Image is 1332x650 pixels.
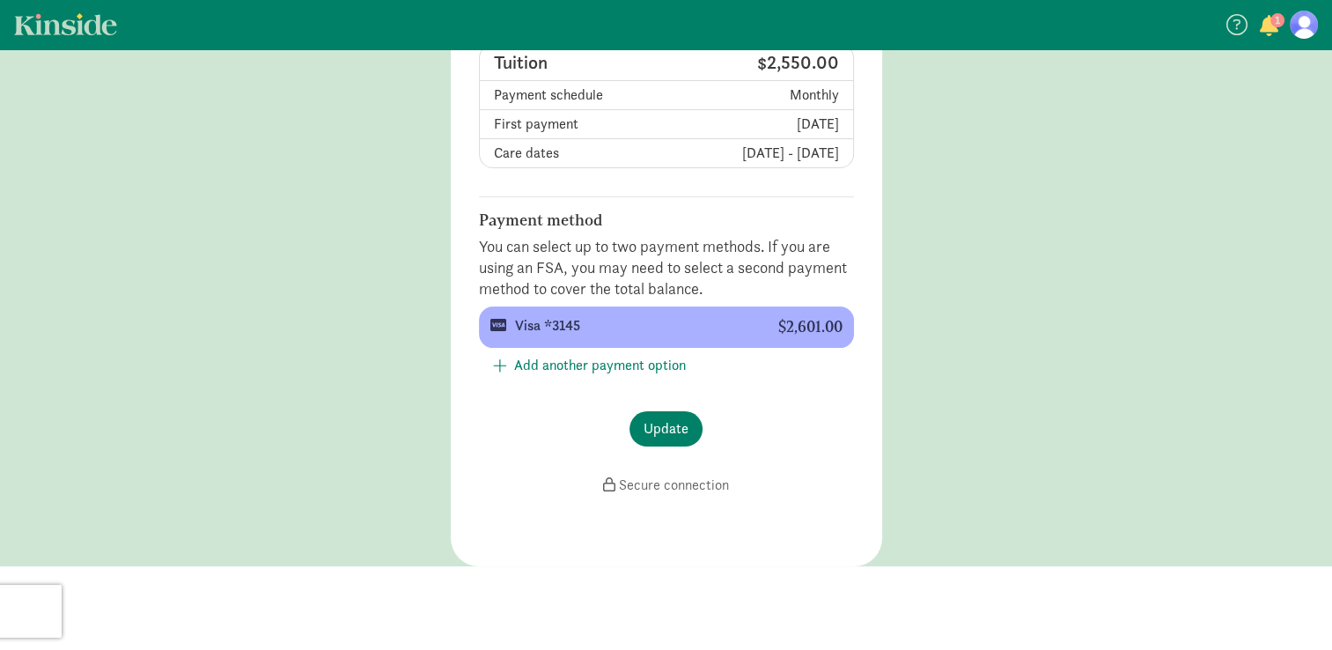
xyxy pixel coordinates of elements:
td: $2,550.00 [666,45,853,81]
button: Visa *3145 $2,601.00 [479,307,854,348]
button: Add another payment option [479,348,700,383]
td: [DATE] [666,110,853,139]
span: Update [644,418,688,439]
a: Kinside [14,13,117,35]
h6: Payment method [479,211,854,229]
td: monthly [666,81,853,110]
p: You can select up to two payment methods. If you are using an FSA, you may need to select a secon... [479,236,854,299]
td: First payment [480,110,666,139]
button: 1 [1256,16,1281,39]
td: Payment schedule [480,81,666,110]
td: [DATE] - [DATE] [666,139,853,167]
button: Update [629,411,703,447]
span: Secure connection [619,476,729,494]
div: Visa *3145 [515,315,750,336]
td: Care dates [480,139,666,167]
span: Add another payment option [514,355,686,376]
td: Tuition [480,45,666,81]
span: 1 [1270,13,1284,27]
div: $2,601.00 [778,318,843,336]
